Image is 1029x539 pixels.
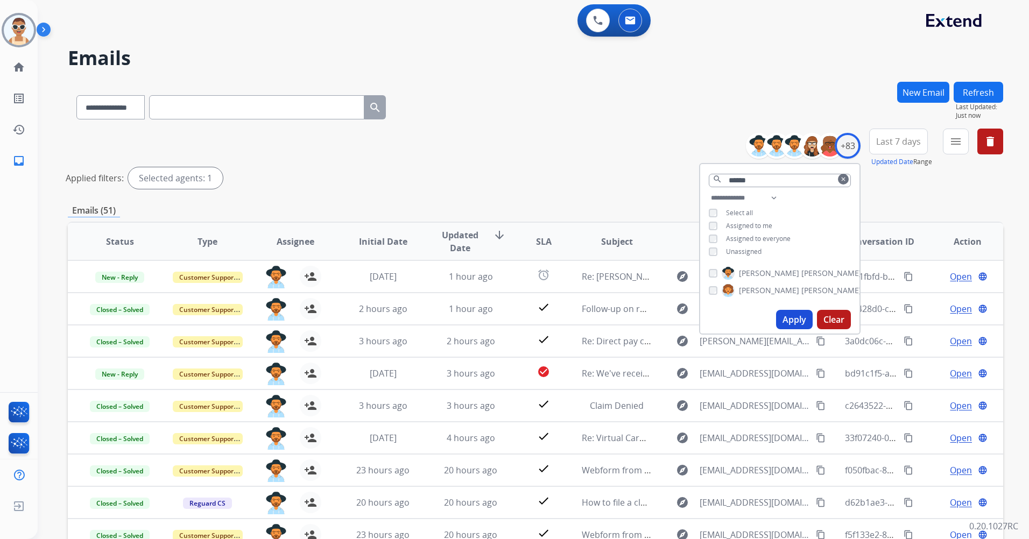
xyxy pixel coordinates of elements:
[582,464,826,476] span: Webform from [EMAIL_ADDRESS][DOMAIN_NAME] on [DATE]
[90,433,150,444] span: Closed – Solved
[359,235,407,248] span: Initial Date
[304,496,317,509] mat-icon: person_add
[816,433,826,443] mat-icon: content_copy
[590,400,644,412] span: Claim Denied
[95,272,144,283] span: New - Reply
[869,129,928,154] button: Last 7 days
[537,430,550,443] mat-icon: check
[978,272,988,281] mat-icon: language
[700,431,810,444] span: [EMAIL_ADDRESS][DOMAIN_NAME]
[950,302,972,315] span: Open
[66,172,124,185] p: Applied filters:
[447,367,495,379] span: 3 hours ago
[582,367,713,379] span: Re: We've received your product
[676,367,689,380] mat-icon: explore
[304,335,317,347] mat-icon: person_add
[978,304,988,314] mat-icon: language
[904,272,913,281] mat-icon: content_copy
[949,135,962,148] mat-icon: menu
[449,271,493,282] span: 1 hour ago
[871,158,913,166] button: Updated Date
[954,82,1003,103] button: Refresh
[277,235,314,248] span: Assignee
[444,497,497,508] span: 20 hours ago
[265,459,287,482] img: agent-avatar
[68,47,1003,69] h2: Emails
[984,135,997,148] mat-icon: delete
[173,304,243,315] span: Customer Support
[536,235,552,248] span: SLA
[356,464,410,476] span: 23 hours ago
[950,464,972,477] span: Open
[700,464,810,477] span: [EMAIL_ADDRESS][DOMAIN_NAME]
[816,336,826,346] mat-icon: content_copy
[904,433,913,443] mat-icon: content_copy
[726,221,772,230] span: Assigned to me
[447,400,495,412] span: 3 hours ago
[876,139,921,144] span: Last 7 days
[537,494,550,507] mat-icon: check
[537,365,550,378] mat-icon: check_circle
[845,497,1007,508] span: d62b1ae3-dc70-42a7-bf0b-94d3f619f779
[816,401,826,410] mat-icon: content_copy
[978,433,988,443] mat-icon: language
[950,270,972,283] span: Open
[444,464,497,476] span: 20 hours ago
[12,154,25,167] mat-icon: inbox
[840,176,847,182] mat-icon: clear
[447,432,495,444] span: 4 hours ago
[904,498,913,507] mat-icon: content_copy
[265,363,287,385] img: agent-avatar
[106,235,134,248] span: Status
[173,433,243,444] span: Customer Support
[265,492,287,514] img: agent-avatar
[950,399,972,412] span: Open
[978,465,988,475] mat-icon: language
[835,133,861,159] div: +83
[90,304,150,315] span: Closed – Solved
[726,234,791,243] span: Assigned to everyone
[676,431,689,444] mat-icon: explore
[4,15,34,45] img: avatar
[845,235,914,248] span: Conversation ID
[537,462,550,475] mat-icon: check
[359,400,407,412] span: 3 hours ago
[739,268,799,279] span: [PERSON_NAME]
[816,465,826,475] mat-icon: content_copy
[304,431,317,444] mat-icon: person_add
[845,400,1010,412] span: c2643522-1814-435b-8ede-59f60b7ee299
[582,497,656,508] span: How to file a claim
[676,399,689,412] mat-icon: explore
[90,401,150,412] span: Closed – Solved
[904,401,913,410] mat-icon: content_copy
[173,336,243,347] span: Customer Support
[537,301,550,314] mat-icon: check
[582,432,692,444] span: Re: Virtual Card - Follow Up
[582,271,727,282] span: Re: [PERSON_NAME] Warranty (bed)
[183,498,232,509] span: Reguard CS
[359,335,407,347] span: 3 hours ago
[12,123,25,136] mat-icon: history
[676,302,689,315] mat-icon: explore
[676,270,689,283] mat-icon: explore
[978,368,988,378] mat-icon: language
[726,247,762,256] span: Unassigned
[845,335,1007,347] span: 3a0dc06c-b36c-4432-bd63-aa9520bf4f15
[871,157,932,166] span: Range
[845,367,1006,379] span: bd91c1f5-a843-44d4-970a-c445258c35ef
[601,235,633,248] span: Subject
[173,465,243,477] span: Customer Support
[816,498,826,507] mat-icon: content_copy
[582,335,658,347] span: Re: Direct pay card
[95,368,144,380] span: New - Reply
[493,229,506,242] mat-icon: arrow_downward
[369,101,382,114] mat-icon: search
[801,268,862,279] span: [PERSON_NAME]
[537,268,550,281] mat-icon: alarm
[356,497,410,508] span: 20 hours ago
[904,465,913,475] mat-icon: content_copy
[978,336,988,346] mat-icon: language
[582,303,661,315] span: Follow-up on repair
[700,335,810,347] span: [PERSON_NAME][EMAIL_ADDRESS][DOMAIN_NAME]
[904,304,913,314] mat-icon: content_copy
